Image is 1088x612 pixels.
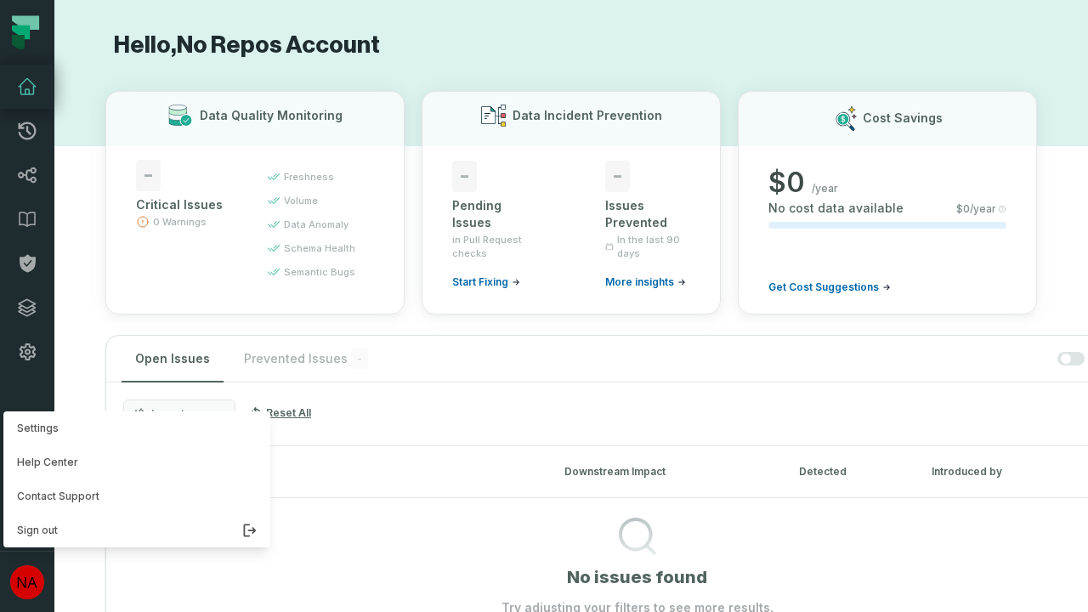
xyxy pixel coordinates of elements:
[10,565,44,599] img: avatar of No Repos Account
[605,161,630,192] span: -
[284,218,348,231] span: data anomaly
[284,265,355,279] span: semantic bugs
[956,202,996,216] span: $ 0 /year
[136,160,161,191] span: -
[151,407,204,421] span: Issue type
[768,280,891,294] a: Get Cost Suggestions
[768,280,879,294] span: Get Cost Suggestions
[605,275,686,289] a: More insights
[422,91,721,314] button: Data Incident Prevention-Pending Issuesin Pull Request checksStart Fixing-Issues PreventedIn the ...
[617,233,690,260] span: In the last 90 days
[452,275,508,289] span: Start Fixing
[567,565,707,589] h1: No issues found
[452,197,537,231] div: Pending Issues
[932,464,1085,479] div: Introduced by
[119,466,534,479] button: Live Issues(0)
[738,91,1037,314] button: Cost Savings$0/yearNo cost data available$0/yearGet Cost Suggestions
[105,31,1037,60] h1: Hello, No Repos Account
[452,161,477,192] span: -
[605,197,690,231] div: Issues Prevented
[242,399,318,427] button: Reset All
[452,233,537,260] span: in Pull Request checks
[564,464,768,479] div: Downstream Impact
[3,445,270,479] a: Help Center
[136,196,236,213] div: Critical Issues
[153,215,207,229] span: 0 Warnings
[768,200,904,217] span: No cost data available
[122,336,224,382] button: Open Issues
[3,479,270,513] a: Contact Support
[452,275,520,289] a: Start Fixing
[284,241,355,255] span: schema health
[605,275,674,289] span: More insights
[200,107,343,124] h3: Data Quality Monitoring
[812,182,838,195] span: /year
[284,194,318,207] span: volume
[513,107,662,124] h3: Data Incident Prevention
[284,170,334,184] span: freshness
[3,411,270,547] div: avatar of No Repos Account
[863,110,943,127] h3: Cost Savings
[768,166,805,200] span: $ 0
[123,399,235,428] button: Issue type
[799,464,901,479] div: Detected
[3,411,270,445] button: Settings
[105,91,405,314] button: Data Quality Monitoring-Critical Issues0 Warningsfreshnessvolumedata anomalyschema healthsemantic...
[3,513,270,547] button: Sign out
